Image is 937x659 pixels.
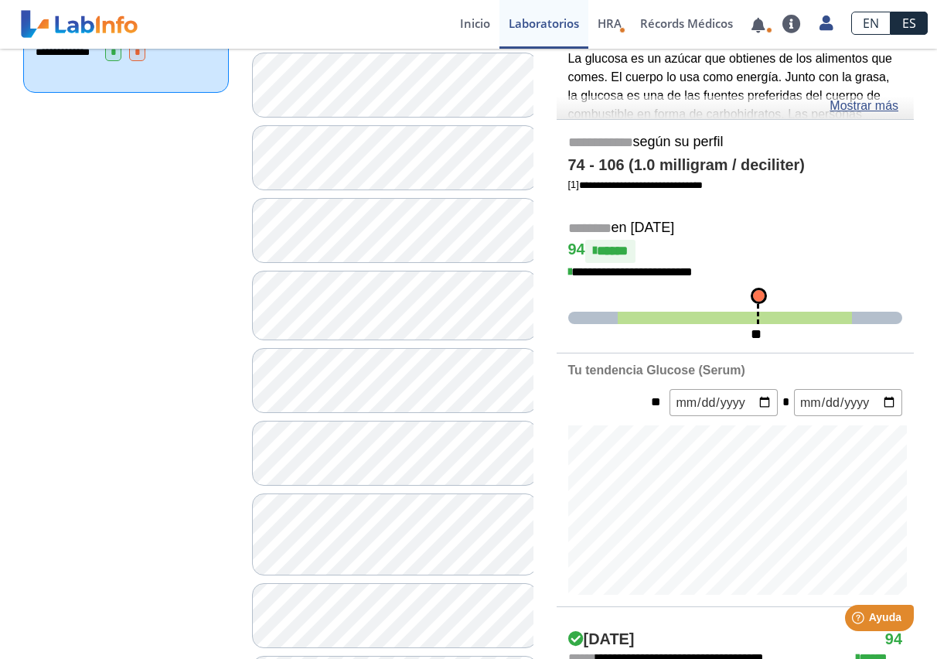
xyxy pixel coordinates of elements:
[568,220,903,237] h5: en [DATE]
[568,240,903,263] h4: 94
[670,389,778,416] input: mm/dd/yyyy
[568,179,703,190] a: [1]
[799,599,920,642] iframe: Help widget launcher
[568,156,903,175] h4: 74 - 106 (1.0 milligram / deciliter)
[568,134,903,152] h5: según su perfil
[568,630,635,649] h4: [DATE]
[794,389,902,416] input: mm/dd/yyyy
[568,50,903,216] p: La glucosa es un azúcar que obtienes de los alimentos que comes. El cuerpo lo usa como energía. J...
[851,12,891,35] a: EN
[830,97,898,115] a: Mostrar más
[598,15,622,31] span: HRA
[891,12,928,35] a: ES
[568,364,745,377] b: Tu tendencia Glucose (Serum)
